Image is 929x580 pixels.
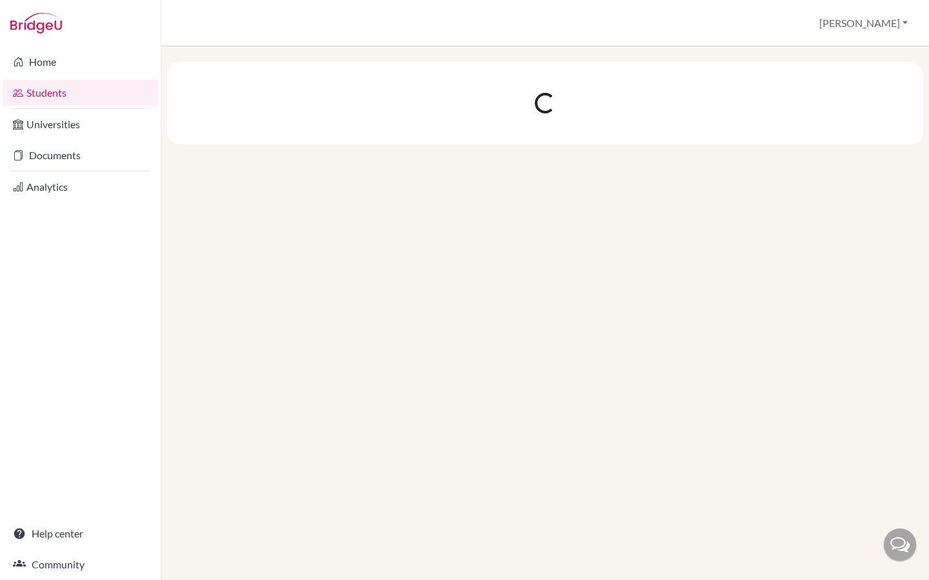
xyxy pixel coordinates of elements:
span: Help [30,9,56,21]
a: Home [3,49,158,75]
img: Bridge-U [10,13,62,34]
a: Universities [3,111,158,137]
a: Analytics [3,174,158,200]
button: [PERSON_NAME] [814,11,914,35]
a: Community [3,552,158,577]
a: Help center [3,521,158,546]
a: Students [3,80,158,106]
a: Documents [3,142,158,168]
